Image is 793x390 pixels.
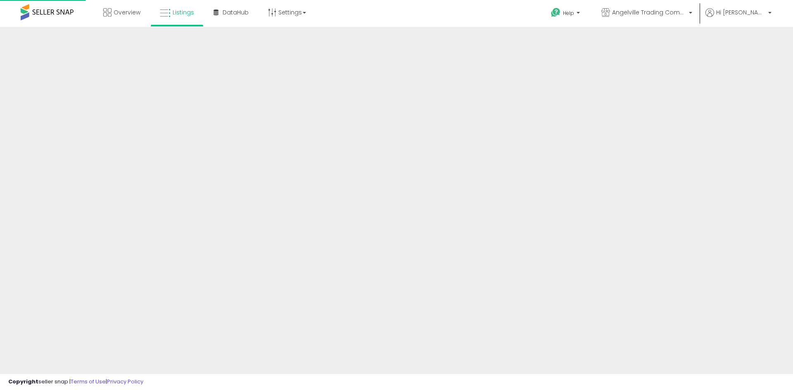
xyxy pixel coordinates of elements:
[612,8,686,17] span: Angelville Trading Company
[223,8,249,17] span: DataHub
[705,8,772,27] a: Hi [PERSON_NAME]
[173,8,194,17] span: Listings
[114,8,140,17] span: Overview
[716,8,766,17] span: Hi [PERSON_NAME]
[563,9,574,17] span: Help
[551,7,561,18] i: Get Help
[544,1,588,27] a: Help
